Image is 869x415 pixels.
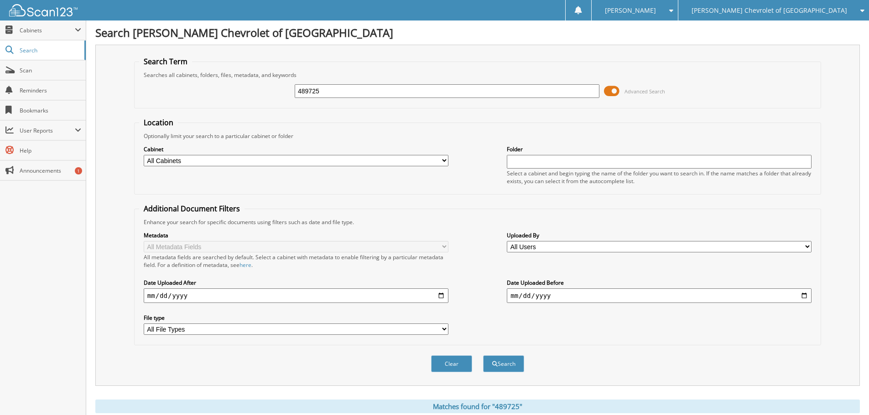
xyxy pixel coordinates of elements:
[9,4,78,16] img: scan123-logo-white.svg
[507,288,812,303] input: end
[431,355,472,372] button: Clear
[139,204,245,214] legend: Additional Document Filters
[139,56,192,67] legend: Search Term
[75,167,82,174] div: 1
[692,8,847,13] span: [PERSON_NAME] Chevrolet of [GEOGRAPHIC_DATA]
[605,8,656,13] span: [PERSON_NAME]
[507,145,812,153] label: Folder
[624,88,665,95] span: Advanced Search
[507,231,812,239] label: Uploaded By
[20,107,81,114] span: Bookmarks
[139,118,178,128] legend: Location
[144,279,448,287] label: Date Uploaded After
[20,147,81,154] span: Help
[139,71,816,79] div: Searches all cabinets, folders, files, metadata, and keywords
[20,87,81,94] span: Reminders
[144,231,448,239] label: Metadata
[144,288,448,303] input: start
[20,46,80,54] span: Search
[507,169,812,185] div: Select a cabinet and begin typing the name of the folder you want to search in. If the name match...
[20,26,75,34] span: Cabinets
[507,279,812,287] label: Date Uploaded Before
[239,261,251,269] a: here
[483,355,524,372] button: Search
[20,67,81,74] span: Scan
[144,314,448,322] label: File type
[139,218,816,226] div: Enhance your search for specific documents using filters such as date and file type.
[139,132,816,140] div: Optionally limit your search to a particular cabinet or folder
[144,253,448,269] div: All metadata fields are searched by default. Select a cabinet with metadata to enable filtering b...
[20,167,81,174] span: Announcements
[95,400,860,413] div: Matches found for "489725"
[20,127,75,134] span: User Reports
[144,145,448,153] label: Cabinet
[95,25,860,40] h1: Search [PERSON_NAME] Chevrolet of [GEOGRAPHIC_DATA]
